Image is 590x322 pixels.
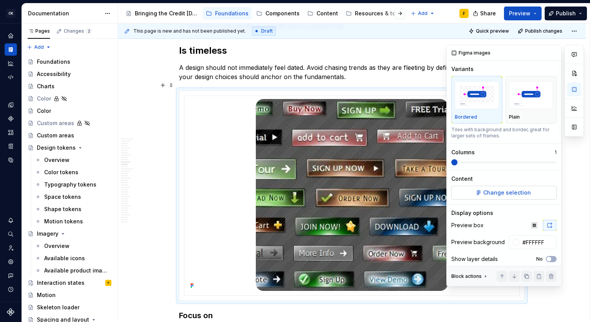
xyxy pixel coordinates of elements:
div: Motion tokens [44,218,83,225]
div: Overview [44,156,70,164]
span: Add [34,44,44,50]
svg: Supernova Logo [7,308,15,316]
div: Assets [5,126,17,139]
div: Shape tokens [44,205,81,213]
a: Bringing the Credit [DATE] brand to life across products [123,7,201,20]
p: A design should not immediately feel dated. Avoid chasing trends as they are fleeting by definiti... [179,63,525,81]
button: Quick preview [466,26,512,36]
a: Content [304,7,341,20]
div: Foundations [215,10,249,17]
div: Content [317,10,338,17]
a: Color [25,105,114,117]
button: CK [2,5,20,21]
a: Components [5,112,17,125]
a: Resources & tools [343,7,407,20]
div: Page tree [123,6,407,21]
a: Overview [32,154,114,166]
button: Search ⌘K [5,228,17,240]
span: Share [480,10,496,17]
a: Foundations [25,56,114,68]
a: Shape tokens [32,203,114,215]
a: Storybook stories [5,140,17,152]
a: Analytics [5,57,17,69]
a: Settings [5,256,17,268]
div: Components [265,10,300,17]
div: Color [37,107,51,115]
h2: Is timeless [179,45,525,57]
div: Available product imagery [44,267,108,274]
a: Code automation [5,71,17,83]
span: Add [418,10,428,17]
a: Overview [32,240,114,252]
button: Share [469,7,501,20]
div: Accessibility [37,70,71,78]
span: This page is new and has not been published yet. [133,28,246,34]
div: F [463,10,465,17]
div: Color [37,95,51,102]
div: Custom areas [37,132,74,139]
a: Color [25,92,114,105]
a: Skeleton loader [25,301,114,314]
button: Preview [504,7,542,20]
div: Custom areas [37,119,74,127]
button: Add [408,8,437,19]
a: Data sources [5,154,17,166]
button: Publish changes [515,26,566,36]
a: Interaction statesS [25,277,114,289]
div: Bringing the Credit [DATE] brand to life across products [135,10,198,17]
div: Skeleton loader [37,304,80,311]
span: 2 [86,28,92,34]
div: Interaction states [37,279,85,287]
button: Contact support [5,269,17,282]
div: Imagery [37,230,58,238]
div: Available icons [44,254,85,262]
a: Design tokens [5,99,17,111]
a: Foundations [203,7,252,20]
div: Invite team [5,242,17,254]
div: Resources & tools [355,10,404,17]
span: Publish [556,10,576,17]
div: Foundations [37,58,70,66]
a: Home [5,30,17,42]
a: Typography tokens [32,178,114,191]
a: Accessibility [25,68,114,80]
a: Motion tokens [32,215,114,228]
a: Charts [25,80,114,92]
a: Available icons [32,252,114,264]
div: Motion [37,291,56,299]
div: Typography tokens [44,181,96,188]
div: Pages [28,28,50,34]
button: Add [25,42,53,53]
button: Publish [545,7,587,20]
div: Changes [64,28,92,34]
span: Quick preview [476,28,509,34]
a: Documentation [5,43,17,56]
a: Available product imagery [32,264,114,277]
span: Preview [509,10,530,17]
a: Design tokens [25,142,114,154]
a: Motion [25,289,114,301]
div: Charts [37,83,55,90]
button: Notifications [5,214,17,226]
a: Custom areas [25,117,114,129]
div: Color tokens [44,168,78,176]
a: Space tokens [32,191,114,203]
span: Draft [261,28,273,34]
span: Publish changes [525,28,562,34]
h3: Focus on [179,310,525,321]
div: Space tokens [44,193,81,201]
div: CK [6,9,15,18]
div: Overview [44,242,70,250]
a: Imagery [25,228,114,240]
div: S [107,279,109,287]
